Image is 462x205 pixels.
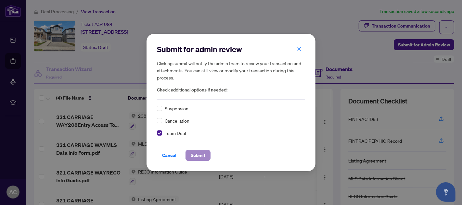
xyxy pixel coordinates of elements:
span: Check additional options if needed: [157,86,305,94]
span: Suspension [165,105,188,112]
span: Submit [191,150,205,161]
button: Submit [186,150,211,161]
button: Cancel [157,150,182,161]
span: Cancellation [165,117,189,124]
h2: Submit for admin review [157,44,305,54]
h5: Clicking submit will notify the admin team to review your transaction and attachments. You can st... [157,60,305,81]
span: close [297,47,302,51]
button: Open asap [436,182,456,202]
span: Team Deal [165,129,186,137]
span: Cancel [162,150,176,161]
